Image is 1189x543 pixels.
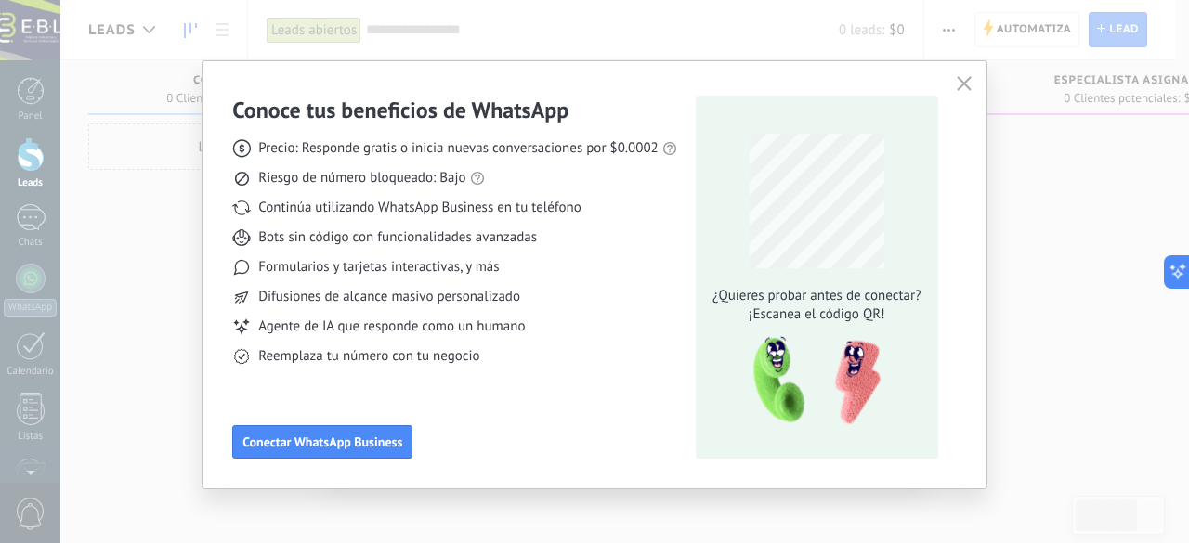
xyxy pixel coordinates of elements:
button: Conectar WhatsApp Business [232,425,412,459]
img: qr-pic-1x.png [738,331,884,431]
span: Continúa utilizando WhatsApp Business en tu teléfono [258,199,581,217]
span: Riesgo de número bloqueado: Bajo [258,169,465,187]
span: Formularios y tarjetas interactivas, y más [258,258,499,277]
span: Agente de IA que responde como un humano [258,317,525,336]
span: ¡Escanea el código QR! [707,305,926,324]
span: Bots sin código con funcionalidades avanzadas [258,228,537,247]
span: Difusiones de alcance masivo personalizado [258,288,520,306]
h3: Conoce tus beneficios de WhatsApp [232,96,568,124]
span: Precio: Responde gratis o inicia nuevas conversaciones por $0.0002 [258,139,659,158]
span: Reemplaza tu número con tu negocio [258,347,479,366]
span: ¿Quieres probar antes de conectar? [707,287,926,305]
span: Conectar WhatsApp Business [242,435,402,448]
